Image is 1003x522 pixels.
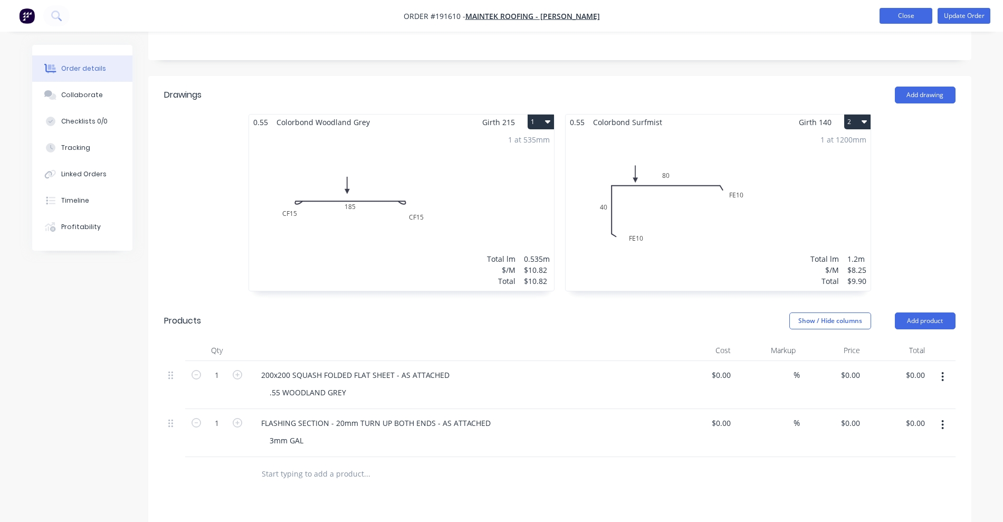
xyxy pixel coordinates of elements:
[524,253,550,264] div: 0.535m
[508,134,550,145] div: 1 at 535mm
[847,253,866,264] div: 1.2m
[847,264,866,276] div: $8.25
[272,115,374,130] span: Colorbond Woodland Grey
[61,196,89,205] div: Timeline
[880,8,932,24] button: Close
[895,87,956,103] button: Add drawing
[864,340,929,361] div: Total
[566,130,871,291] div: 0FE1040FE10801 at 1200mmTotal lm$/MTotal1.2m$8.25$9.90
[589,115,666,130] span: Colorbond Surfmist
[61,222,101,232] div: Profitability
[19,8,35,24] img: Factory
[938,8,990,24] button: Update Order
[249,130,554,291] div: 0CF15CF151851 at 535mmTotal lm$/MTotal0.535m$10.82$10.82
[789,312,871,329] button: Show / Hide columns
[61,90,103,100] div: Collaborate
[844,115,871,129] button: 2
[261,385,355,400] div: .55 WOODLAND GREY
[465,11,600,21] a: Maintek Roofing - [PERSON_NAME]
[735,340,800,361] div: Markup
[794,417,800,429] span: %
[32,214,132,240] button: Profitability
[799,115,832,130] span: Girth 140
[253,367,458,383] div: 200x200 SQUASH FOLDED FLAT SHEET - AS ATTACHED
[61,169,107,179] div: Linked Orders
[261,433,312,448] div: 3mm GAL
[32,82,132,108] button: Collaborate
[404,11,465,21] span: Order #191610 -
[487,264,515,276] div: $/M
[32,187,132,214] button: Timeline
[524,264,550,276] div: $10.82
[810,253,839,264] div: Total lm
[895,312,956,329] button: Add product
[32,161,132,187] button: Linked Orders
[847,276,866,287] div: $9.90
[524,276,550,287] div: $10.82
[528,115,554,129] button: 1
[61,64,106,73] div: Order details
[164,315,201,327] div: Products
[487,253,515,264] div: Total lm
[810,276,839,287] div: Total
[32,135,132,161] button: Tracking
[794,369,800,381] span: %
[249,115,272,130] span: 0.55
[820,134,866,145] div: 1 at 1200mm
[566,115,589,130] span: 0.55
[164,89,202,101] div: Drawings
[61,117,108,126] div: Checklists 0/0
[482,115,515,130] span: Girth 215
[671,340,735,361] div: Cost
[800,340,865,361] div: Price
[61,143,90,153] div: Tracking
[253,415,499,431] div: FLASHING SECTION - 20mm TURN UP BOTH ENDS - AS ATTACHED
[810,264,839,276] div: $/M
[261,463,472,485] input: Start typing to add a product...
[185,340,249,361] div: Qty
[32,55,132,82] button: Order details
[32,108,132,135] button: Checklists 0/0
[487,276,515,287] div: Total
